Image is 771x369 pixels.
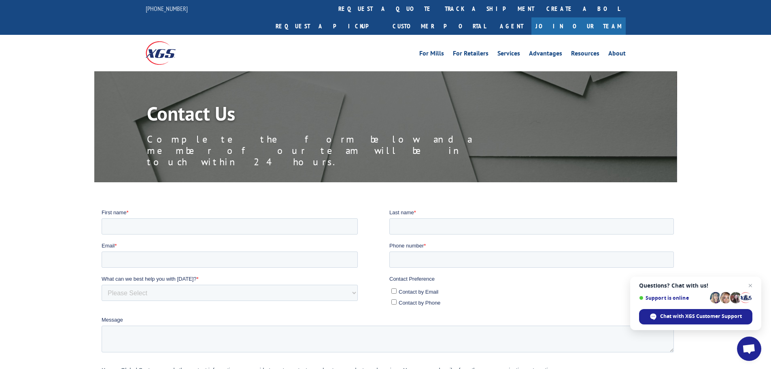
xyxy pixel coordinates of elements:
[387,17,492,35] a: Customer Portal
[737,337,761,361] a: Open chat
[270,17,387,35] a: Request a pickup
[660,313,742,320] span: Chat with XGS Customer Support
[639,309,752,324] span: Chat with XGS Customer Support
[497,50,520,59] a: Services
[639,295,707,301] span: Support is online
[147,104,511,127] h1: Contact Us
[147,134,511,168] p: Complete the form below and a member of our team will be in touch within 24 hours.
[419,50,444,59] a: For Mills
[531,17,626,35] a: Join Our Team
[529,50,562,59] a: Advantages
[453,50,489,59] a: For Retailers
[608,50,626,59] a: About
[492,17,531,35] a: Agent
[639,282,752,289] span: Questions? Chat with us!
[571,50,599,59] a: Resources
[146,4,188,13] a: [PHONE_NUMBER]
